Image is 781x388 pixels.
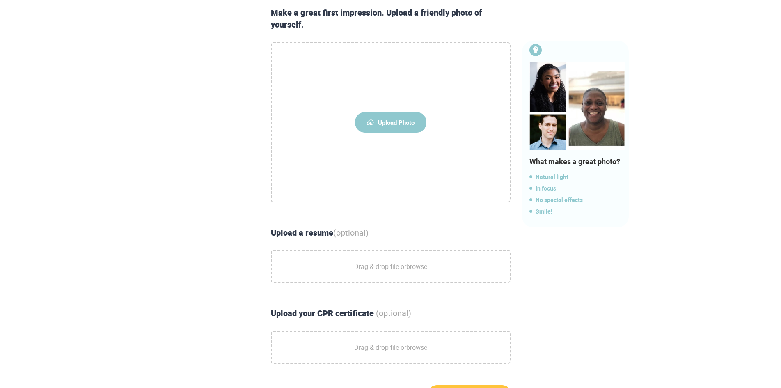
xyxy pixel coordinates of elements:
[268,227,514,239] div: Upload a resume
[268,7,514,30] div: Make a great first impression. Upload a friendly photo of yourself.
[355,112,426,133] span: Upload Photo
[529,156,625,167] div: What makes a great photo?
[406,343,427,352] a: browse
[529,195,625,205] span: No special effects
[268,308,514,319] div: Upload your CPR certificate
[354,337,427,358] span: Drag & drop file or
[529,44,542,56] img: Bulb
[529,172,625,182] span: Natural light
[406,262,427,271] a: browse
[529,62,625,150] img: Bulb
[529,207,625,216] span: Smile!
[333,227,369,238] span: (optional)
[529,184,625,193] span: In focus
[376,308,411,319] span: (optional)
[367,119,374,125] img: upload
[354,256,427,277] span: Drag & drop file or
